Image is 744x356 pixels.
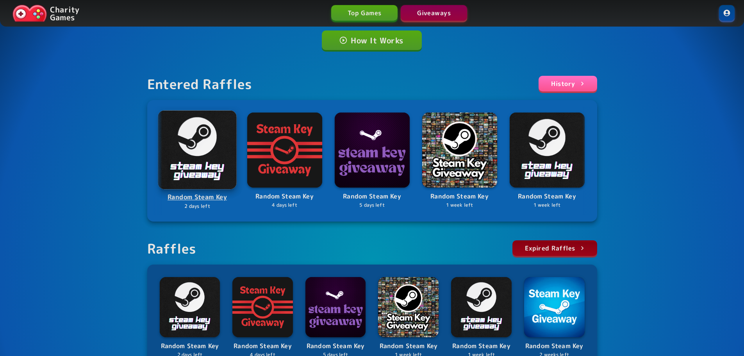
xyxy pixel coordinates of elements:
[510,113,585,209] a: LogoRandom Steam Key1 week left
[159,192,236,203] p: Random Steam Key
[305,341,366,351] p: Random Steam Key
[422,202,497,209] p: 1 week left
[247,113,322,188] img: Logo
[451,341,512,351] p: Random Steam Key
[247,191,322,202] p: Random Steam Key
[50,5,79,21] p: Charity Games
[232,341,293,351] p: Random Steam Key
[512,240,597,256] a: Expired Raffles
[305,277,366,338] img: Logo
[422,113,497,188] img: Logo
[378,277,439,338] img: Logo
[524,277,585,338] img: Logo
[147,76,252,92] div: Entered Raffles
[335,113,410,188] img: Logo
[160,341,220,351] p: Random Steam Key
[422,191,497,202] p: Random Steam Key
[510,113,585,188] img: Logo
[451,277,512,338] img: Logo
[158,110,237,189] img: Logo
[378,341,439,351] p: Random Steam Key
[147,240,196,257] div: Raffles
[247,202,322,209] p: 4 days left
[422,113,497,209] a: LogoRandom Steam Key1 week left
[331,5,398,21] a: Top Games
[510,191,585,202] p: Random Steam Key
[322,30,422,50] a: How It Works
[159,111,236,210] a: LogoRandom Steam Key2 days left
[9,3,82,23] a: Charity Games
[401,5,467,21] a: Giveaways
[539,76,597,91] a: History
[160,277,220,338] img: Logo
[335,202,410,209] p: 5 days left
[159,203,236,210] p: 2 days left
[510,202,585,209] p: 1 week left
[232,277,293,338] img: Logo
[524,341,585,351] p: Random Steam Key
[335,191,410,202] p: Random Steam Key
[247,113,322,209] a: LogoRandom Steam Key4 days left
[335,113,410,209] a: LogoRandom Steam Key5 days left
[12,5,47,22] img: Charity.Games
